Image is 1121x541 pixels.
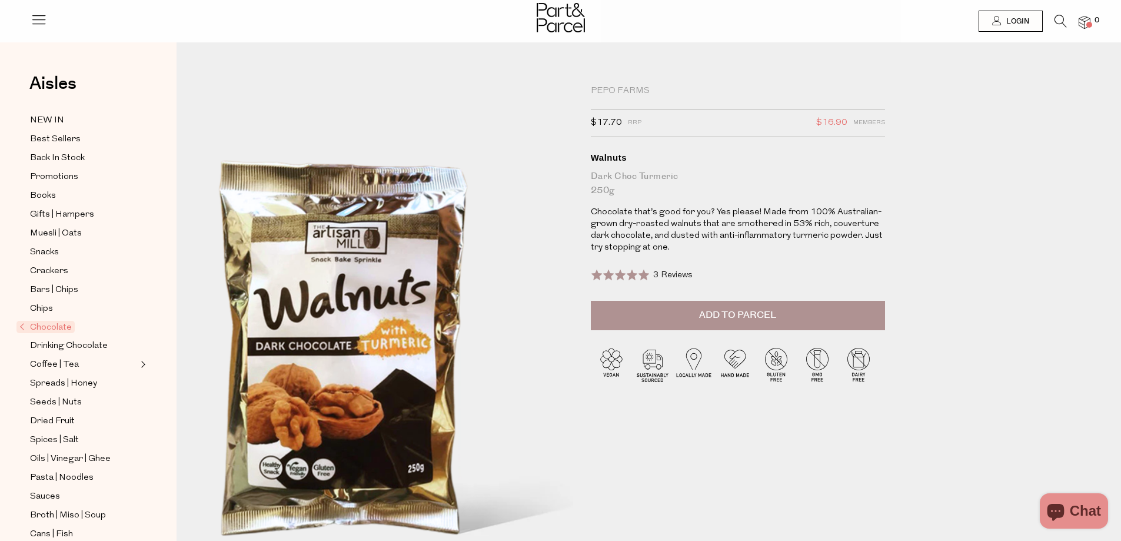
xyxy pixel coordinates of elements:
[1079,16,1090,28] a: 0
[756,344,797,385] img: P_P-ICONS-Live_Bec_V11_Gluten_Free.svg
[30,188,137,203] a: Books
[30,301,137,316] a: Chips
[30,207,137,222] a: Gifts | Hampers
[591,344,632,385] img: P_P-ICONS-Live_Bec_V11_Vegan.svg
[714,344,756,385] img: P_P-ICONS-Live_Bec_V11_Handmade.svg
[30,433,79,447] span: Spices | Salt
[653,271,693,280] span: 3 Reviews
[591,115,622,131] span: $17.70
[30,377,97,391] span: Spreads | Honey
[30,132,137,147] a: Best Sellers
[30,170,78,184] span: Promotions
[30,170,137,184] a: Promotions
[30,151,137,165] a: Back In Stock
[138,357,146,371] button: Expand/Collapse Coffee | Tea
[30,471,94,485] span: Pasta | Noodles
[30,302,53,316] span: Chips
[30,358,79,372] span: Coffee | Tea
[30,490,60,504] span: Sauces
[30,189,56,203] span: Books
[30,208,94,222] span: Gifts | Hampers
[30,132,81,147] span: Best Sellers
[1003,16,1029,26] span: Login
[30,414,137,429] a: Dried Fruit
[30,395,137,410] a: Seeds | Nuts
[591,170,885,198] div: Dark Choc Turmeric 250g
[30,338,137,353] a: Drinking Chocolate
[628,115,641,131] span: RRP
[853,115,885,131] span: Members
[30,396,82,410] span: Seeds | Nuts
[30,151,85,165] span: Back In Stock
[591,85,885,97] div: Pepo Farms
[30,508,137,523] a: Broth | Miso | Soup
[30,433,137,447] a: Spices | Salt
[673,344,714,385] img: P_P-ICONS-Live_Bec_V11_Locally_Made_2.svg
[591,152,885,164] div: Walnuts
[30,452,137,466] a: Oils | Vinegar | Ghee
[30,509,106,523] span: Broth | Miso | Soup
[797,344,838,385] img: P_P-ICONS-Live_Bec_V11_GMO_Free.svg
[838,344,879,385] img: P_P-ICONS-Live_Bec_V11_Dairy_Free.svg
[30,264,137,278] a: Crackers
[30,283,137,297] a: Bars | Chips
[30,114,64,128] span: NEW IN
[1036,493,1112,532] inbox-online-store-chat: Shopify online store chat
[16,321,75,333] span: Chocolate
[30,226,137,241] a: Muesli | Oats
[591,207,885,254] p: Chocolate that’s good for you? Yes please! Made from 100% Australian-grown dry-roasted walnuts th...
[537,3,585,32] img: Part&Parcel
[30,245,59,260] span: Snacks
[30,339,108,353] span: Drinking Chocolate
[30,470,137,485] a: Pasta | Noodles
[1092,15,1102,26] span: 0
[816,115,847,131] span: $16.90
[29,75,76,104] a: Aisles
[30,264,68,278] span: Crackers
[30,376,137,391] a: Spreads | Honey
[632,344,673,385] img: P_P-ICONS-Live_Bec_V11_Sustainable_Sourced.svg
[699,308,776,322] span: Add to Parcel
[30,489,137,504] a: Sauces
[30,227,82,241] span: Muesli | Oats
[591,301,885,330] button: Add to Parcel
[19,320,137,334] a: Chocolate
[979,11,1043,32] a: Login
[29,71,76,97] span: Aisles
[30,113,137,128] a: NEW IN
[30,414,75,429] span: Dried Fruit
[30,283,78,297] span: Bars | Chips
[30,245,137,260] a: Snacks
[30,357,137,372] a: Coffee | Tea
[30,452,111,466] span: Oils | Vinegar | Ghee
